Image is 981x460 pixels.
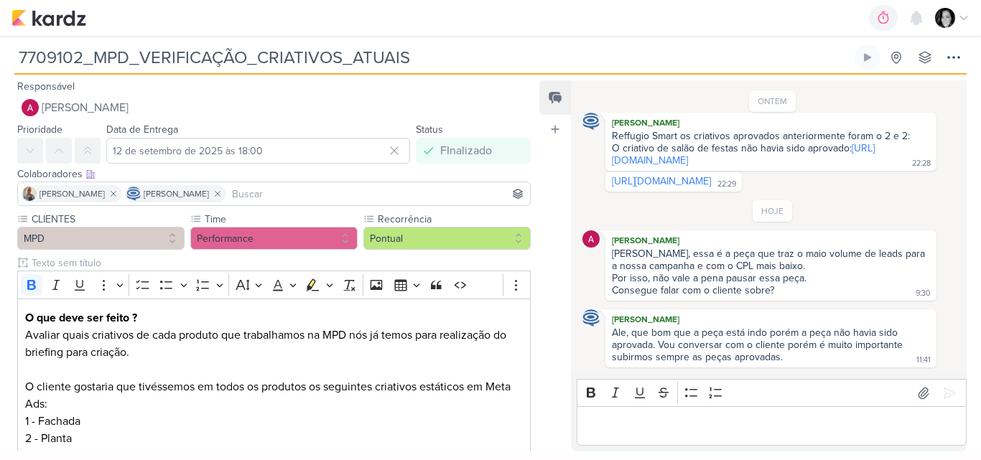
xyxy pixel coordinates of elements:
[612,327,906,363] div: Ale, que bom que a peça está indo porém a peça não havia sido aprovada. Vou conversar com o clien...
[376,212,531,227] label: Recorrência
[29,255,531,271] input: Texto sem título
[612,175,711,187] a: [URL][DOMAIN_NAME]
[416,123,443,136] label: Status
[17,227,185,250] button: MPD
[17,95,531,121] button: [PERSON_NAME]
[612,142,875,166] div: O criativo de salão de festas não havia sido aprovado:
[363,227,531,250] button: Pontual
[577,406,967,446] div: Editor editing area: main
[935,8,955,28] img: Renata Brandão
[106,138,410,164] input: Select a date
[126,187,141,201] img: Caroline Traven De Andrade
[612,248,930,272] div: [PERSON_NAME], essa é a peça que traz o maio volume de leads para a nossa campanha e com o CPL ma...
[912,158,931,169] div: 22:28
[39,187,105,200] span: [PERSON_NAME]
[14,44,852,70] input: Kard Sem Título
[11,9,86,27] img: kardz.app
[22,99,39,116] img: Alessandra Gomes
[612,130,930,142] div: Reffugio Smart os criativos aprovados anteriormente foram o 2 e 2:
[190,227,358,250] button: Performance
[17,123,62,136] label: Prioridade
[582,230,600,248] img: Alessandra Gomes
[577,379,967,407] div: Editor toolbar
[916,288,931,299] div: 9:30
[608,116,934,130] div: [PERSON_NAME]
[612,142,875,166] a: [URL][DOMAIN_NAME]
[144,187,209,200] span: [PERSON_NAME]
[612,284,774,296] div: Consegue falar com o cliente sobre?
[25,378,524,413] p: O cliente gostaria que tivéssemos em todos os produtos os seguintes criativos estáticos em Meta Ads:
[416,138,531,164] button: FInalizado
[582,113,600,130] img: Caroline Traven De Andrade
[42,99,129,116] span: [PERSON_NAME]
[203,212,358,227] label: Time
[229,185,527,202] input: Buscar
[608,312,934,327] div: [PERSON_NAME]
[612,272,930,284] div: Por isso, não vale a pena pausar essa peça.
[916,355,931,366] div: 11:41
[717,179,736,190] div: 22:29
[17,166,531,182] div: Colaboradores
[25,311,137,325] strong: O que deve ser feito ?
[25,327,524,361] p: Avaliar quais criativos de cada produto que trabalhamos na MPD nós já temos para realização do br...
[440,142,492,159] div: FInalizado
[30,212,185,227] label: CLIENTES
[106,123,178,136] label: Data de Entrega
[608,233,934,248] div: [PERSON_NAME]
[22,187,37,201] img: Iara Santos
[17,271,531,299] div: Editor toolbar
[862,52,873,63] div: Ligar relógio
[17,80,75,93] label: Responsável
[582,309,600,327] img: Caroline Traven De Andrade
